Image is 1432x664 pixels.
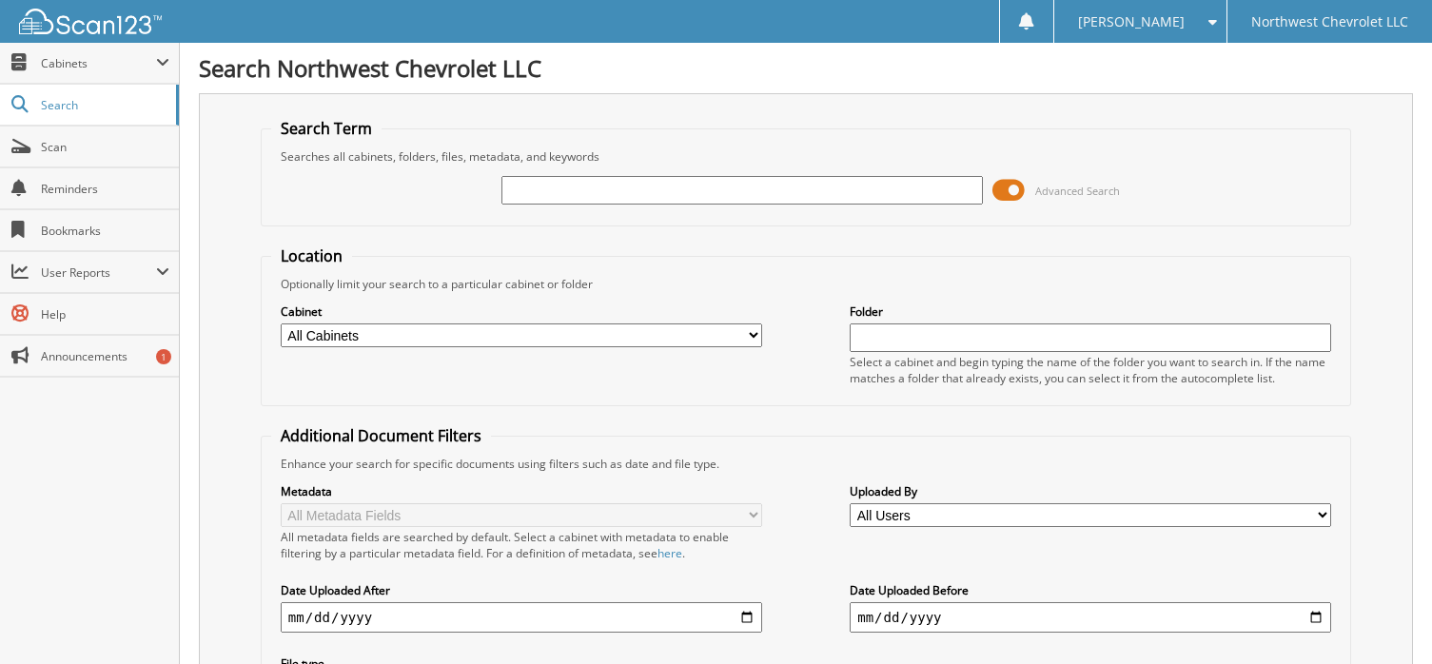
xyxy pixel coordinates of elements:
[1251,16,1408,28] span: Northwest Chevrolet LLC
[281,582,762,598] label: Date Uploaded After
[156,349,171,364] div: 1
[850,582,1331,598] label: Date Uploaded Before
[850,303,1331,320] label: Folder
[19,9,162,34] img: scan123-logo-white.svg
[281,303,762,320] label: Cabinet
[41,55,156,71] span: Cabinets
[271,118,382,139] legend: Search Term
[271,148,1341,165] div: Searches all cabinets, folders, files, metadata, and keywords
[41,97,167,113] span: Search
[199,52,1413,84] h1: Search Northwest Chevrolet LLC
[850,483,1331,499] label: Uploaded By
[850,354,1331,386] div: Select a cabinet and begin typing the name of the folder you want to search in. If the name match...
[271,425,491,446] legend: Additional Document Filters
[1035,184,1120,198] span: Advanced Search
[41,264,156,281] span: User Reports
[41,306,169,322] span: Help
[271,276,1341,292] div: Optionally limit your search to a particular cabinet or folder
[1078,16,1185,28] span: [PERSON_NAME]
[41,139,169,155] span: Scan
[41,348,169,364] span: Announcements
[41,223,169,239] span: Bookmarks
[281,483,762,499] label: Metadata
[271,456,1341,472] div: Enhance your search for specific documents using filters such as date and file type.
[850,602,1331,633] input: end
[657,545,682,561] a: here
[281,529,762,561] div: All metadata fields are searched by default. Select a cabinet with metadata to enable filtering b...
[271,245,352,266] legend: Location
[1337,573,1432,664] iframe: Chat Widget
[281,602,762,633] input: start
[41,181,169,197] span: Reminders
